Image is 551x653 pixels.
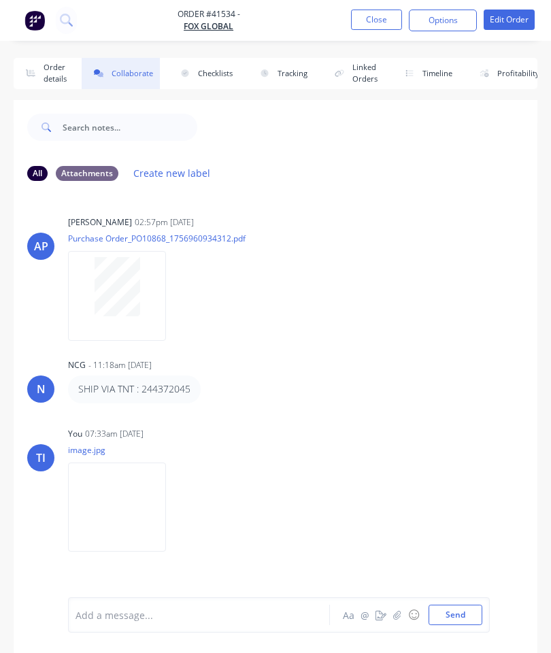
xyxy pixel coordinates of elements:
[322,58,384,89] button: Linked Orders
[78,382,190,396] p: SHIP VIA TNT : 244372045
[393,58,459,89] button: Timeline
[68,428,82,440] div: You
[88,359,152,371] div: - 11:18am [DATE]
[34,238,48,254] div: AP
[68,233,246,244] p: Purchase Order_PO10868_1756960934312.pdf
[14,58,73,89] button: Order details
[340,607,356,623] button: Aa
[356,607,373,623] button: @
[484,10,535,30] button: Edit Order
[68,216,132,229] div: [PERSON_NAME]
[127,164,218,182] button: Create new label
[409,10,477,31] button: Options
[68,359,86,371] div: NCG
[56,166,118,181] div: Attachments
[248,58,314,89] button: Tracking
[135,216,194,229] div: 02:57pm [DATE]
[36,450,46,466] div: TI
[68,444,180,456] p: image.jpg
[467,58,546,89] button: Profitability
[24,10,45,31] img: Factory
[429,605,482,625] button: Send
[178,20,240,33] a: Fox Global
[82,58,160,89] button: Collaborate
[168,58,239,89] button: Checklists
[178,8,240,20] span: Order #41534 -
[351,10,402,30] button: Close
[85,428,144,440] div: 07:33am [DATE]
[405,607,422,623] button: ☺
[37,381,46,397] div: N
[27,166,48,181] div: All
[63,114,197,141] input: Search notes...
